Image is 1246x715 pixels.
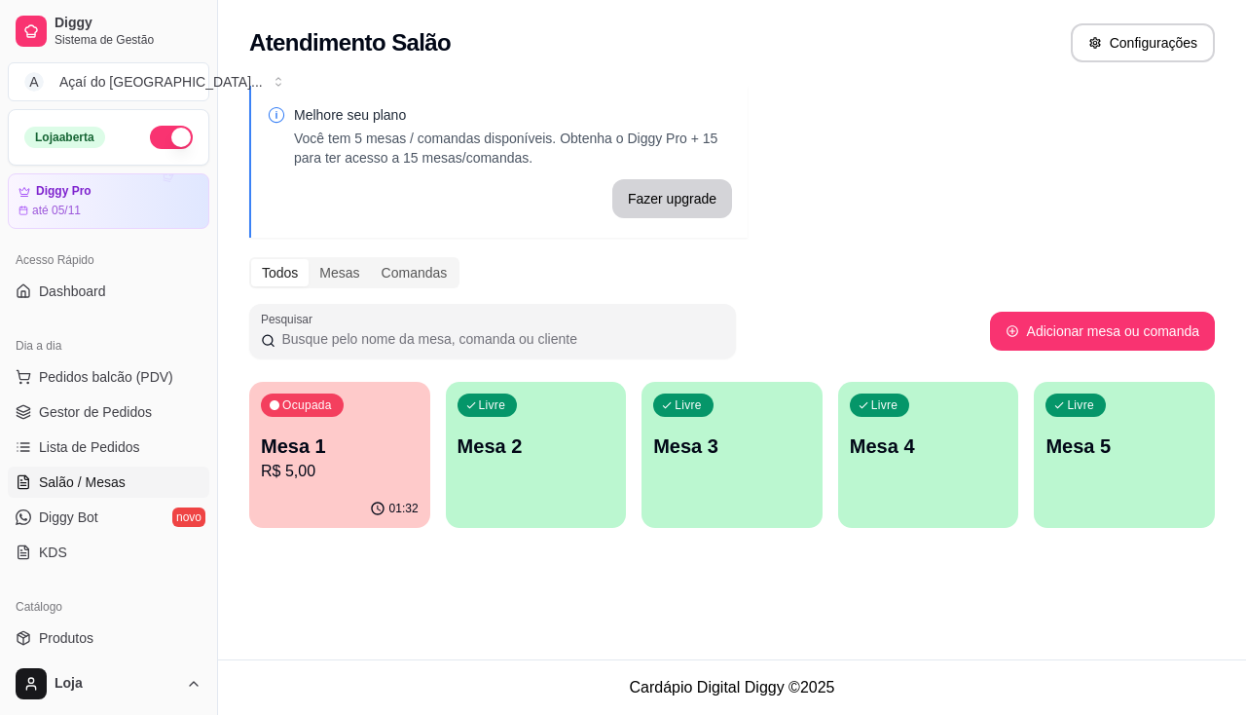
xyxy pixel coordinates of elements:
button: OcupadaMesa 1R$ 5,0001:32 [249,382,430,528]
p: Livre [675,397,702,413]
button: Pedidos balcão (PDV) [8,361,209,393]
footer: Cardápio Digital Diggy © 2025 [218,659,1246,715]
p: Ocupada [282,397,332,413]
span: Pedidos balcão (PDV) [39,367,173,387]
p: 01:32 [389,501,419,516]
p: Mesa 5 [1045,433,1203,460]
p: Livre [479,397,506,413]
div: Açaí do [GEOGRAPHIC_DATA] ... [59,72,263,92]
a: Diggy Proaté 05/11 [8,173,209,229]
p: Você tem 5 mesas / comandas disponíveis. Obtenha o Diggy Pro + 15 para ter acesso a 15 mesas/coma... [294,129,732,168]
div: Dia a dia [8,330,209,361]
a: Diggy Botnovo [8,502,209,533]
span: A [24,72,44,92]
div: Acesso Rápido [8,245,209,276]
span: Sistema de Gestão [55,32,202,48]
input: Pesquisar [275,329,724,349]
span: Diggy [55,15,202,32]
button: Fazer upgrade [612,179,732,218]
button: Adicionar mesa ou comanda [990,312,1215,351]
span: Produtos [39,628,93,648]
p: Melhore seu plano [294,105,732,125]
span: Loja [55,675,178,693]
a: Produtos [8,622,209,654]
a: Lista de Pedidos [8,432,209,463]
button: Loja [8,660,209,707]
div: Catálogo [8,591,209,622]
button: Select a team [8,62,209,101]
p: Livre [1067,397,1094,413]
span: Gestor de Pedidos [39,402,152,422]
a: Dashboard [8,276,209,307]
a: KDS [8,537,209,568]
button: LivreMesa 4 [838,382,1019,528]
label: Pesquisar [261,311,319,327]
article: até 05/11 [32,203,81,218]
button: LivreMesa 2 [446,382,627,528]
a: DiggySistema de Gestão [8,8,209,55]
div: Todos [251,259,309,286]
span: Lista de Pedidos [39,437,140,457]
p: Mesa 2 [458,433,615,460]
button: LivreMesa 3 [641,382,823,528]
span: Salão / Mesas [39,472,126,492]
p: Mesa 4 [850,433,1008,460]
button: Alterar Status [150,126,193,149]
span: KDS [39,543,67,562]
h2: Atendimento Salão [249,27,451,58]
p: R$ 5,00 [261,460,419,483]
button: Configurações [1071,23,1215,62]
p: Livre [871,397,898,413]
div: Loja aberta [24,127,105,148]
a: Salão / Mesas [8,467,209,498]
button: LivreMesa 5 [1034,382,1215,528]
span: Dashboard [39,282,106,301]
p: Mesa 3 [653,433,811,460]
div: Mesas [309,259,370,286]
div: Comandas [371,259,458,286]
a: Gestor de Pedidos [8,396,209,428]
article: Diggy Pro [36,184,92,199]
span: Diggy Bot [39,508,98,527]
p: Mesa 1 [261,433,419,460]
